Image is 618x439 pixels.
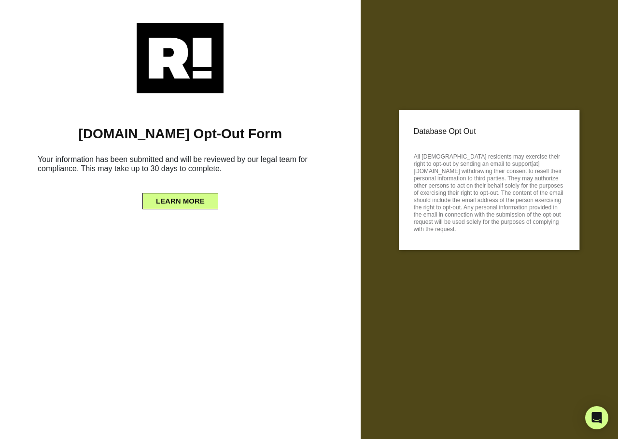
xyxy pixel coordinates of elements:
a: LEARN MORE [142,194,218,202]
button: LEARN MORE [142,193,218,209]
img: Retention.com [137,23,224,93]
h6: Your information has been submitted and will be reviewed by our legal team for compliance. This m... [14,151,346,181]
h1: [DOMAIN_NAME] Opt-Out Form [14,126,346,142]
p: All [DEMOGRAPHIC_DATA] residents may exercise their right to opt-out by sending an email to suppo... [414,150,565,233]
p: Database Opt Out [414,124,565,139]
div: Open Intercom Messenger [585,406,608,429]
